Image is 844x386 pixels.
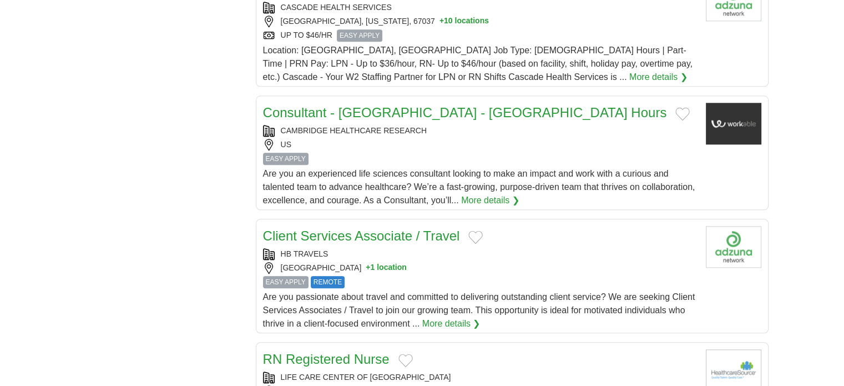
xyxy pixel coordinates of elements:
[263,153,309,165] span: EASY APPLY
[468,230,483,244] button: Add to favorite jobs
[263,262,697,274] div: [GEOGRAPHIC_DATA]
[439,16,444,27] span: +
[263,169,695,205] span: Are you an experienced life sciences consultant looking to make an impact and work with a curious...
[366,262,370,274] span: +
[263,2,697,13] div: CASCADE HEALTH SERVICES
[263,105,667,120] a: Consultant - [GEOGRAPHIC_DATA] - [GEOGRAPHIC_DATA] Hours
[263,292,695,328] span: Are you passionate about travel and committed to delivering outstanding client service? We are se...
[263,228,460,243] a: Client Services Associate / Travel
[263,125,697,137] div: CAMBRIDGE HEALTHCARE RESEARCH
[263,16,697,27] div: [GEOGRAPHIC_DATA], [US_STATE], 67037
[629,71,688,84] a: More details ❯
[263,29,697,42] div: UP TO $46/HR
[461,194,519,207] a: More details ❯
[263,372,697,383] div: LIFE CARE CENTER OF [GEOGRAPHIC_DATA]
[675,107,690,121] button: Add to favorite jobs
[263,46,693,82] span: Location: [GEOGRAPHIC_DATA], [GEOGRAPHIC_DATA] Job Type: [DEMOGRAPHIC_DATA] Hours | Part-Time | P...
[263,139,697,151] div: US
[263,352,390,367] a: RN Registered Nurse
[439,16,489,27] button: +10 locations
[337,29,382,42] span: EASY APPLY
[422,317,481,330] a: More details ❯
[366,262,407,274] button: +1 location
[706,226,761,268] img: Company logo
[263,248,697,260] div: HB TRAVELS
[706,103,761,144] img: Company logo
[311,276,345,288] span: REMOTE
[263,276,309,288] span: EASY APPLY
[398,354,413,367] button: Add to favorite jobs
